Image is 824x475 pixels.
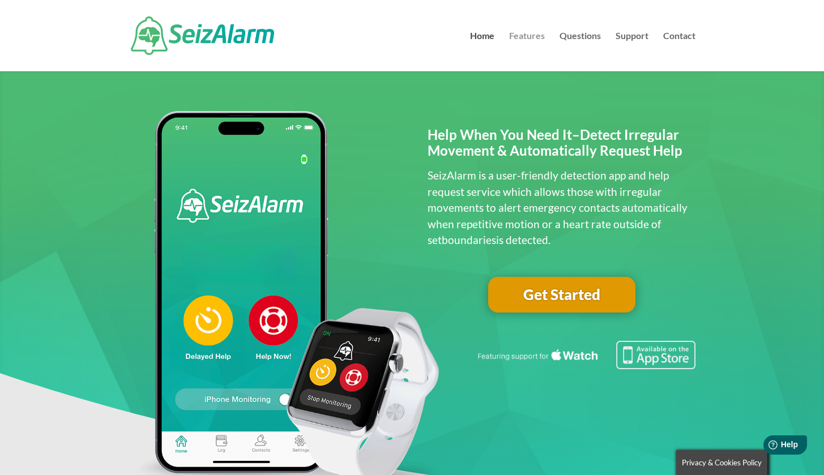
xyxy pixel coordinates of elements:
[488,277,635,313] a: Get Started
[682,458,762,467] span: Privacy & Cookies Policy
[476,341,695,369] img: Seizure detection available in the Apple App Store.
[663,32,695,71] a: Contact
[616,32,648,71] a: Support
[476,358,695,371] a: Featuring seizure detection support for the Apple Watch
[442,233,496,246] span: boundaries
[509,32,545,71] a: Features
[560,32,601,71] a: Questions
[131,16,274,55] img: SeizAlarm
[723,431,812,463] iframe: Help widget launcher
[470,32,494,71] a: Home
[428,168,695,249] p: SeizAlarm is a user-friendly detection app and help request service which allows those with irreg...
[428,127,695,165] h2: Help When You Need It–Detect Irregular Movement & Automatically Request Help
